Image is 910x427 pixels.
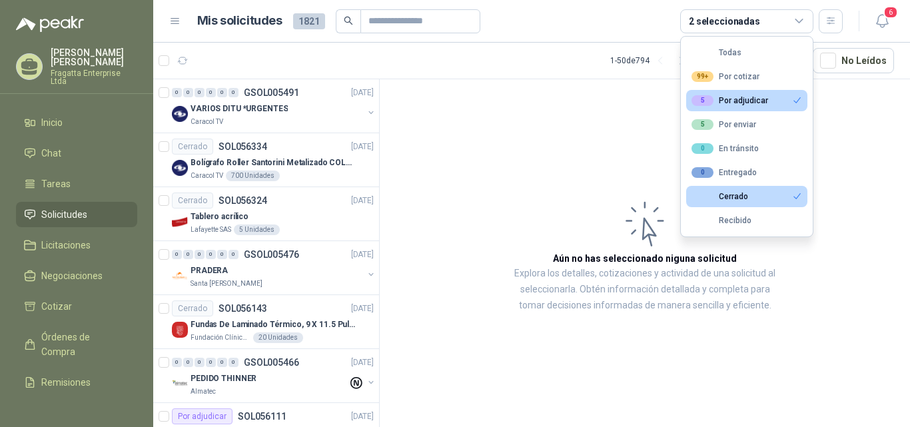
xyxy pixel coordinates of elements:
div: 0 [195,250,205,259]
div: 2 seleccionadas [689,14,760,29]
button: 99+Por cotizar [686,66,807,87]
span: 1821 [293,13,325,29]
button: 5Por enviar [686,114,807,135]
div: 0 [217,88,227,97]
span: 6 [883,6,898,19]
div: 0 [172,250,182,259]
img: Company Logo [172,160,188,176]
div: 700 Unidades [226,171,280,181]
div: 0 [183,88,193,97]
p: [DATE] [351,87,374,99]
div: Por cotizar [691,71,759,82]
div: Cerrado [172,139,213,155]
img: Company Logo [172,322,188,338]
span: Licitaciones [41,238,91,252]
a: Chat [16,141,137,166]
button: 6 [870,9,894,33]
div: 0 [206,88,216,97]
p: Explora los detalles, cotizaciones y actividad de una solicitud al seleccionarla. Obtén informaci... [513,266,777,314]
h3: Aún no has seleccionado niguna solicitud [553,251,737,266]
p: [PERSON_NAME] [PERSON_NAME] [51,48,137,67]
p: Caracol TV [191,171,223,181]
a: Licitaciones [16,232,137,258]
span: Negociaciones [41,268,103,283]
div: 0 [228,88,238,97]
a: Solicitudes [16,202,137,227]
button: Todas [686,42,807,63]
p: VARIOS DITU *URGENTES [191,103,288,115]
button: 0Entregado [686,162,807,183]
p: [DATE] [351,248,374,261]
div: Por enviar [691,119,756,130]
img: Logo peakr [16,16,84,32]
div: 0 [172,88,182,97]
p: Bolígrafo Roller Santorini Metalizado COLOR MORADO 1logo [191,157,356,169]
img: Company Logo [172,268,188,284]
p: Fragatta Enterprise Ltda [51,69,137,85]
div: Recibido [691,216,751,225]
p: SOL056111 [238,412,286,421]
div: Cerrado [691,192,748,201]
span: Chat [41,146,61,161]
a: CerradoSOL056334[DATE] Company LogoBolígrafo Roller Santorini Metalizado COLOR MORADO 1logoCaraco... [153,133,379,187]
button: 5Por adjudicar [686,90,807,111]
p: [DATE] [351,141,374,153]
div: 5 Unidades [234,224,280,235]
p: SOL056143 [219,304,267,313]
div: 0 [691,167,713,178]
button: Recibido [686,210,807,231]
img: Company Logo [172,214,188,230]
p: [DATE] [351,195,374,207]
div: 0 [195,358,205,367]
div: 1 - 50 de 794 [610,50,692,71]
p: Lafayette SAS [191,224,231,235]
h1: Mis solicitudes [197,11,282,31]
a: Inicio [16,110,137,135]
p: [DATE] [351,302,374,315]
div: 0 [228,250,238,259]
button: 0En tránsito [686,138,807,159]
a: Negociaciones [16,263,137,288]
div: 5 [691,95,713,106]
img: Company Logo [172,106,188,122]
div: 99+ [691,71,713,82]
button: No Leídos [813,48,894,73]
span: search [344,16,353,25]
div: Cerrado [172,300,213,316]
img: Company Logo [172,376,188,392]
div: Entregado [691,167,757,178]
p: GSOL005491 [244,88,299,97]
div: Por adjudicar [691,95,768,106]
p: [DATE] [351,356,374,369]
a: CerradoSOL056324[DATE] Company LogoTablero acrílicoLafayette SAS5 Unidades [153,187,379,241]
div: Por adjudicar [172,408,232,424]
a: 0 0 0 0 0 0 GSOL005476[DATE] Company LogoPRADERASanta [PERSON_NAME] [172,246,376,289]
span: Solicitudes [41,207,87,222]
div: 0 [217,250,227,259]
div: En tránsito [691,143,759,154]
p: Santa [PERSON_NAME] [191,278,262,289]
p: Tablero acrílico [191,211,248,223]
div: Todas [691,48,741,57]
div: 0 [691,143,713,154]
a: CerradoSOL056143[DATE] Company LogoFundas De Laminado Térmico, 9 X 11.5 PulgadasFundación Clínica... [153,295,379,349]
p: Fundación Clínica Shaio [191,332,250,343]
div: Cerrado [172,193,213,209]
button: Cerrado [686,186,807,207]
div: 0 [183,250,193,259]
a: Cotizar [16,294,137,319]
p: Caracol TV [191,117,223,127]
span: Cotizar [41,299,72,314]
p: SOL056324 [219,196,267,205]
a: Órdenes de Compra [16,324,137,364]
p: [DATE] [351,410,374,423]
div: 5 [691,119,713,130]
div: 0 [217,358,227,367]
p: GSOL005466 [244,358,299,367]
span: Inicio [41,115,63,130]
span: Órdenes de Compra [41,330,125,359]
div: 0 [172,358,182,367]
div: 0 [206,250,216,259]
p: PRADERA [191,264,228,277]
a: 0 0 0 0 0 0 GSOL005491[DATE] Company LogoVARIOS DITU *URGENTESCaracol TV [172,85,376,127]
